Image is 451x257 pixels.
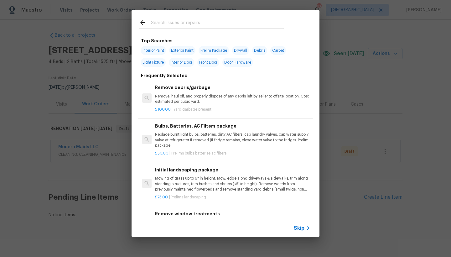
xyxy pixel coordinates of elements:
[155,195,168,199] span: $75.00
[294,225,304,231] span: Skip
[155,132,310,148] p: Replace burnt light bulbs, batteries, dirty AC filters, cap laundry valves, cap water supply valv...
[141,46,166,55] span: Interior Paint
[222,58,253,67] span: Door Hardware
[197,58,219,67] span: Front Door
[151,19,284,28] input: Search issues or repairs
[155,107,310,112] p: |
[155,195,310,200] p: |
[171,195,206,199] span: Prelims landscaping
[169,58,194,67] span: Interior Door
[155,84,310,91] h6: Remove debris/garbage
[199,46,229,55] span: Prelim Package
[155,151,168,155] span: $50.00
[252,46,267,55] span: Debris
[155,210,310,217] h6: Remove window treatments
[155,123,310,129] h6: Bulbs, Batteries, AC Filters package
[155,176,310,192] p: Mowing of grass up to 6" in height. Mow, edge along driveways & sidewalks, trim along standing st...
[169,46,195,55] span: Exterior Paint
[141,37,173,44] h6: Top Searches
[171,151,226,155] span: Prelims bulbs batteries ac filters
[174,108,211,111] span: Yard garbage present
[270,46,286,55] span: Carpet
[155,94,310,104] p: Remove, haul off, and properly dispose of any debris left by seller to offsite location. Cost est...
[155,108,171,111] span: $100.00
[155,166,310,173] h6: Initial landscaping package
[141,72,188,79] h6: Frequently Selected
[155,151,310,156] p: |
[232,46,249,55] span: Drywall
[141,58,166,67] span: Light Fixture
